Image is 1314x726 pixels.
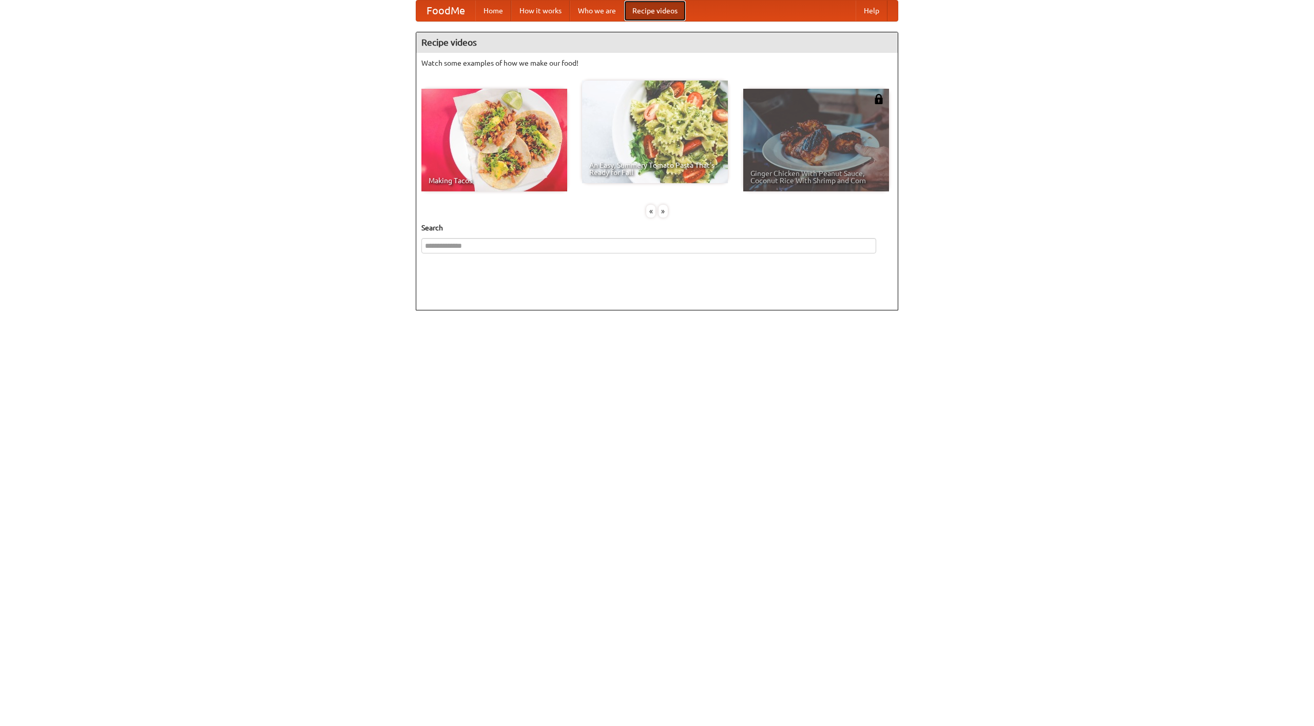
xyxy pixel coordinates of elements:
h5: Search [421,223,893,233]
a: Recipe videos [624,1,686,21]
span: Making Tacos [429,177,560,184]
img: 483408.png [874,94,884,104]
a: Home [475,1,511,21]
a: An Easy, Summery Tomato Pasta That's Ready for Fall [582,81,728,183]
div: « [646,205,655,218]
h4: Recipe videos [416,32,898,53]
a: Who we are [570,1,624,21]
a: Help [856,1,887,21]
a: Making Tacos [421,89,567,191]
a: How it works [511,1,570,21]
a: FoodMe [416,1,475,21]
div: » [659,205,668,218]
span: An Easy, Summery Tomato Pasta That's Ready for Fall [589,162,721,176]
p: Watch some examples of how we make our food! [421,58,893,68]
